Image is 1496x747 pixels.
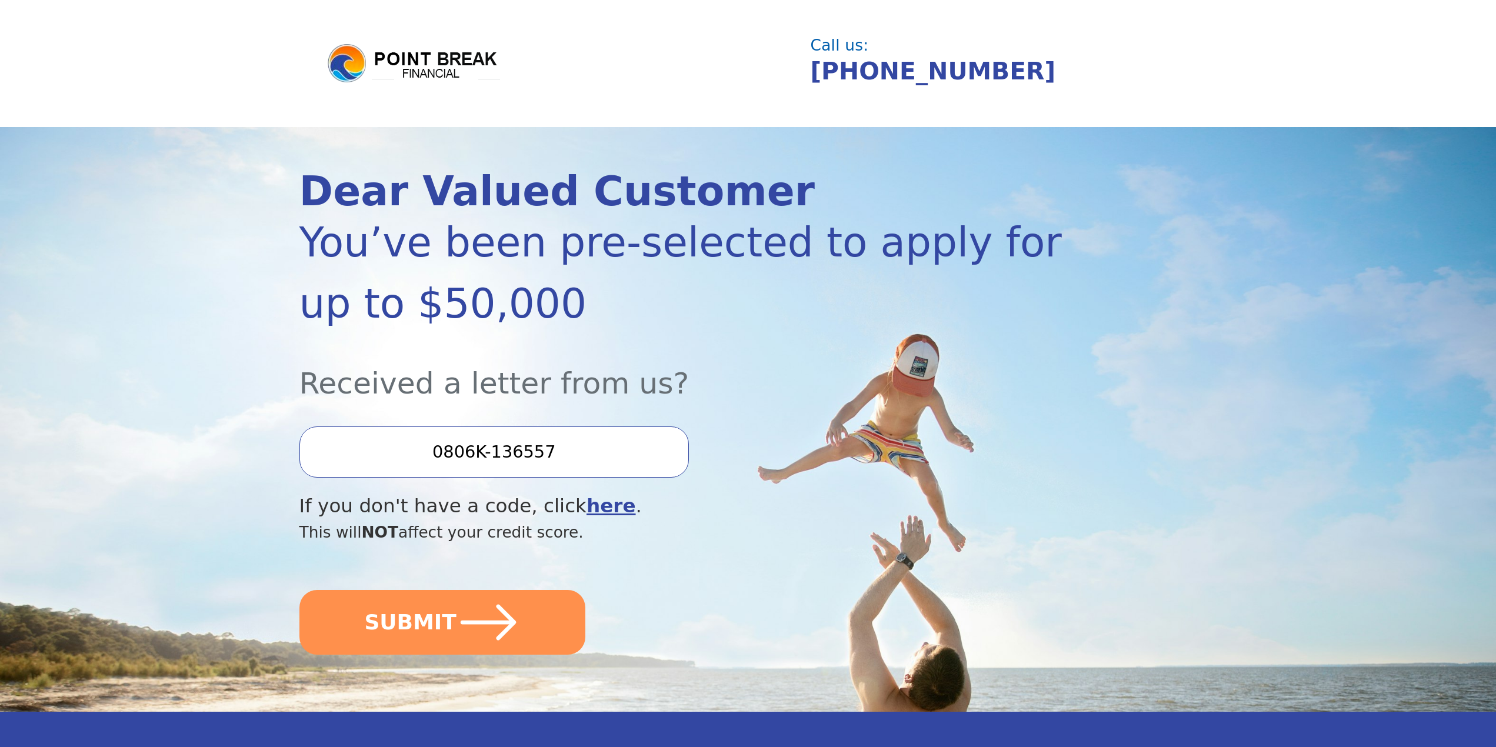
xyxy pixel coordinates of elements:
[299,492,1062,521] div: If you don't have a code, click .
[810,57,1055,85] a: [PHONE_NUMBER]
[326,42,502,85] img: logo.png
[299,521,1062,544] div: This will affect your credit score.
[299,334,1062,405] div: Received a letter from us?
[299,426,689,477] input: Enter your Offer Code:
[299,590,585,655] button: SUBMIT
[299,171,1062,212] div: Dear Valued Customer
[362,523,399,541] span: NOT
[299,212,1062,334] div: You’ve been pre-selected to apply for up to $50,000
[810,38,1184,53] div: Call us:
[587,495,636,517] a: here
